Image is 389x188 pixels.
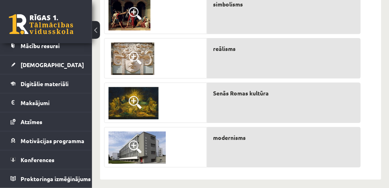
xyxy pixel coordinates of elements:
[213,89,269,97] span: Senās Romas kultūra
[10,150,82,169] a: Konferences
[10,169,82,188] a: Proktoringa izmēģinājums
[21,61,84,68] span: [DEMOGRAPHIC_DATA]
[21,118,42,125] span: Atzīmes
[21,80,69,87] span: Digitālie materiāli
[21,42,60,49] span: Mācību resursi
[109,42,157,75] img: 9.jpg
[10,131,82,150] a: Motivācijas programma
[21,137,84,144] span: Motivācijas programma
[10,93,82,112] a: Maksājumi
[10,74,82,93] a: Digitālie materiāli
[10,112,82,131] a: Atzīmes
[213,133,246,142] span: modernisms
[9,14,73,34] a: Rīgas 1. Tālmācības vidusskola
[21,156,54,163] span: Konferences
[21,93,82,112] legend: Maksājumi
[213,44,236,53] span: reālisms
[109,87,159,119] img: 6.jpg
[10,36,82,55] a: Mācību resursi
[21,175,91,182] span: Proktoringa izmēģinājums
[109,131,166,164] img: 10.jpg
[10,55,82,74] a: [DEMOGRAPHIC_DATA]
